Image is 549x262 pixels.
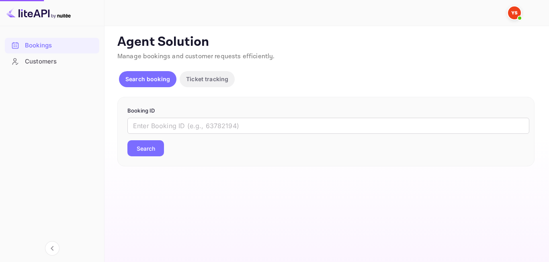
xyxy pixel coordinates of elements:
[25,57,95,66] div: Customers
[127,107,524,115] p: Booking ID
[5,54,99,69] a: Customers
[5,54,99,70] div: Customers
[117,52,275,61] span: Manage bookings and customer requests efficiently.
[5,38,99,53] a: Bookings
[125,75,170,83] p: Search booking
[127,140,164,156] button: Search
[117,34,535,50] p: Agent Solution
[508,6,521,19] img: Yandex Support
[25,41,95,50] div: Bookings
[186,75,228,83] p: Ticket tracking
[127,118,529,134] input: Enter Booking ID (e.g., 63782194)
[6,6,71,19] img: LiteAPI logo
[45,241,59,256] button: Collapse navigation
